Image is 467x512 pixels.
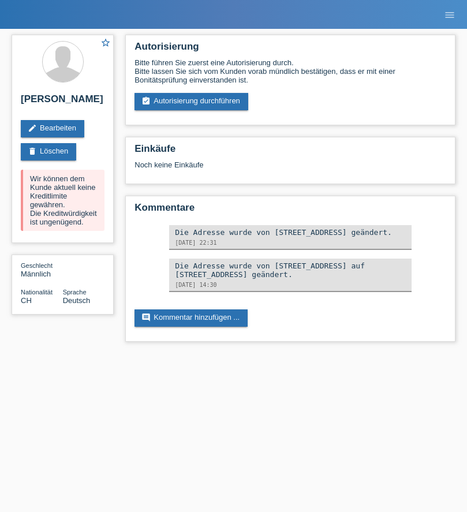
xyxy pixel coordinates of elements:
[21,94,104,111] h2: [PERSON_NAME]
[175,228,406,237] div: Die Adresse wurde von [STREET_ADDRESS] geändert.
[135,160,446,178] div: Noch keine Einkäufe
[175,261,406,279] div: Die Adresse wurde von [STREET_ADDRESS] auf [STREET_ADDRESS] geändert.
[175,282,406,288] div: [DATE] 14:30
[141,96,151,106] i: assignment_turned_in
[141,313,151,322] i: comment
[100,38,111,50] a: star_border
[21,261,63,278] div: Männlich
[63,289,87,296] span: Sprache
[21,120,84,137] a: editBearbeiten
[135,202,446,219] h2: Kommentare
[135,93,248,110] a: assignment_turned_inAutorisierung durchführen
[28,124,37,133] i: edit
[135,41,446,58] h2: Autorisierung
[438,11,461,18] a: menu
[21,143,76,160] a: deleteLöschen
[21,170,104,231] div: Wir können dem Kunde aktuell keine Kreditlimite gewähren. Die Kreditwürdigkeit ist ungenügend.
[21,262,53,269] span: Geschlecht
[21,289,53,296] span: Nationalität
[135,58,446,84] div: Bitte führen Sie zuerst eine Autorisierung durch. Bitte lassen Sie sich vom Kunden vorab mündlich...
[28,147,37,156] i: delete
[63,296,91,305] span: Deutsch
[100,38,111,48] i: star_border
[135,143,446,160] h2: Einkäufe
[175,240,406,246] div: [DATE] 22:31
[21,296,32,305] span: Schweiz
[135,309,248,327] a: commentKommentar hinzufügen ...
[444,9,455,21] i: menu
